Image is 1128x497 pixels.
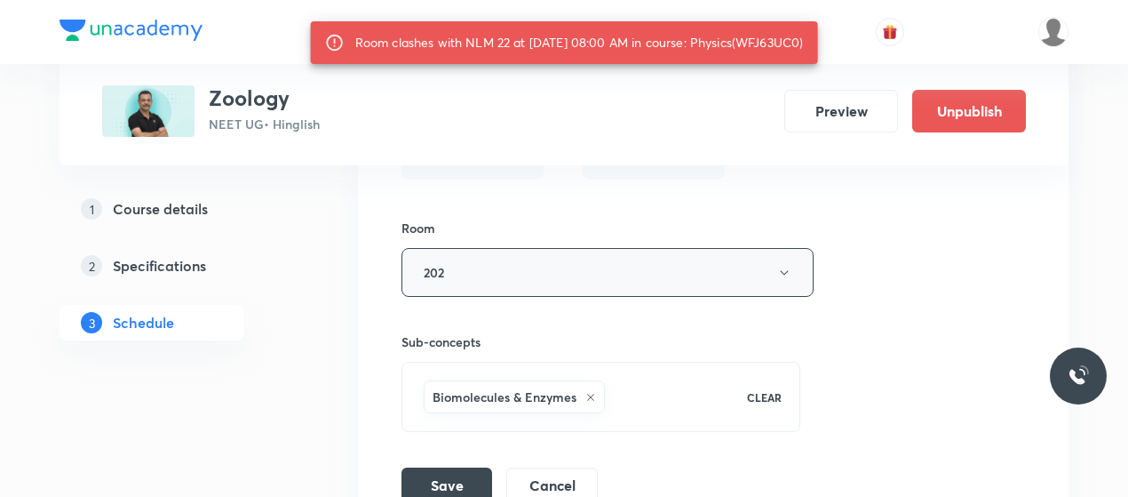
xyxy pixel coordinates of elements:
p: 3 [81,312,102,333]
h6: Sub-concepts [401,333,800,351]
button: avatar [876,18,904,46]
p: 2 [81,255,102,277]
a: 1Course details [60,191,301,227]
h5: Course details [113,198,208,220]
div: Room clashes with NLM 22 at [DATE] 08:00 AM in course: Physics(WFJ63UC0) [355,27,804,59]
img: 684E3186-1F04-4DCC-A25D-44FD45A03CA8_plus.png [102,85,195,137]
button: Preview [784,90,898,132]
h5: Specifications [113,255,206,277]
p: 1 [81,198,102,220]
h3: Zoology [209,85,320,111]
a: Company Logo [60,20,203,45]
img: Company Logo [60,20,203,41]
p: NEET UG • Hinglish [209,115,320,133]
button: Unpublish [912,90,1026,132]
h6: Biomolecules & Enzymes [433,388,576,406]
h5: Schedule [113,312,174,333]
img: avatar [882,24,898,40]
p: CLEAR [747,389,782,405]
h6: Room [401,219,435,237]
img: Dhirendra singh [1038,17,1068,47]
img: ttu [1068,365,1089,387]
a: 2Specifications [60,248,301,284]
button: 202 [401,248,814,297]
